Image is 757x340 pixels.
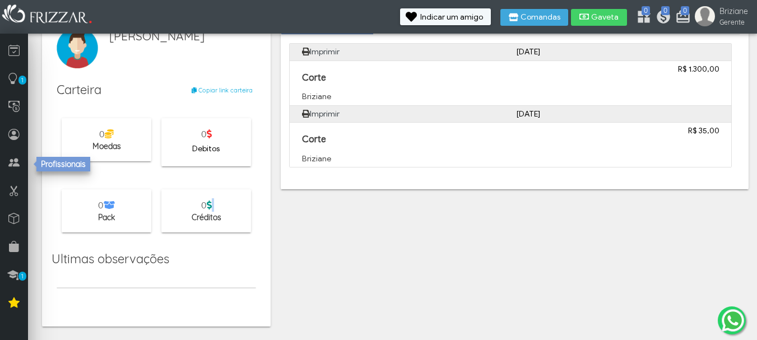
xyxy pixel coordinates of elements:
span: 0 [98,199,115,211]
span: 0 [661,6,670,15]
a: R$ 1.300,00 [678,64,719,75]
span: Gerente [719,17,748,27]
p: Briziane [302,153,612,165]
span: Comandas [521,13,560,21]
a: Briziane Gerente [695,6,751,30]
div: Profissionais [36,157,90,171]
button: Copiar link carteira [188,83,257,97]
span: Pack [98,212,115,222]
span: 0 [99,128,114,139]
h1: Ultimas observações [52,252,169,266]
button: Gaveta [571,9,627,26]
button: Debitos [184,141,227,157]
p: Briziane [302,91,612,103]
span: Copiar link carteira [198,86,253,94]
span: Moedas [92,141,121,151]
span: Créditos [192,212,221,222]
h1: Carteira [57,83,256,96]
button: Comandas [500,9,568,26]
span: 1 [18,76,26,85]
a: Imprimir [310,47,340,57]
div: [DATE] [510,46,726,58]
a: 0 [675,9,686,28]
span: Debitos [192,141,220,157]
strong: R$ 1.300,00 [678,64,719,74]
span: Gaveta [591,13,619,21]
a: 0 [636,9,647,28]
span: 1 [18,272,26,281]
strong: R$ 35,00 [688,126,719,136]
a: 0 [656,9,667,28]
span: Indicar um amigo [420,13,483,21]
p: Corte [302,73,612,84]
img: whatsapp.png [719,307,746,334]
span: 0 [201,199,212,211]
span: Briziane [719,6,748,17]
span: [PERSON_NAME] [109,27,256,45]
a: Imprimir [310,109,340,119]
button: Indicar um amigo [400,8,491,25]
div: [DATE] [510,109,726,120]
span: 0 [642,6,650,15]
span: 0 [201,128,212,139]
span: 0 [681,6,689,15]
a: R$ 35,00 [688,125,719,137]
p: Corte [302,134,612,146]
